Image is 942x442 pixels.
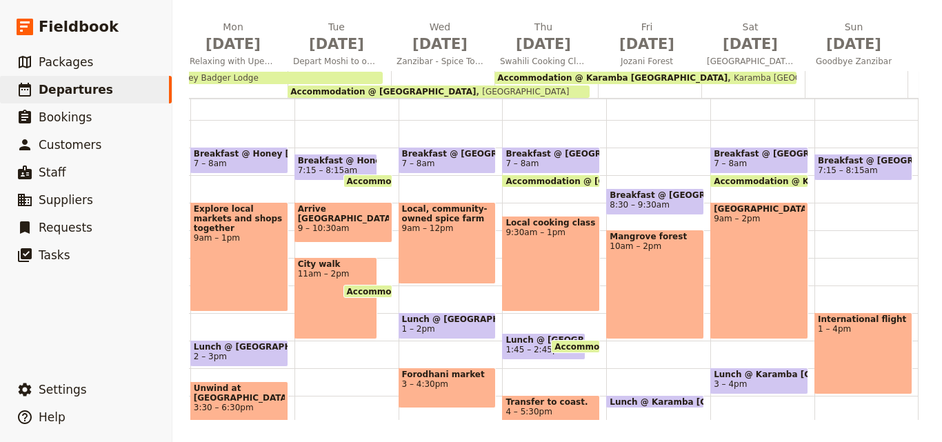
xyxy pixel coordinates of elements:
span: Fieldbook [39,17,119,37]
div: Local cooking class9:30am – 1pm [502,216,600,312]
span: [DATE] [603,34,690,54]
div: Forodhani market3 – 4:30pm [399,368,497,408]
div: Explore local markets and shops together9am – 1pm [190,202,288,312]
span: 7 – 8am [505,159,539,168]
span: 7:15 – 8:15am [298,165,358,175]
div: Accommodation @ Karamba [GEOGRAPHIC_DATA] [710,174,808,188]
span: Jozani Forest [598,56,696,67]
span: [GEOGRAPHIC_DATA] [476,87,569,97]
span: Breakfast @ [GEOGRAPHIC_DATA] [402,149,493,159]
div: Lunch @ [GEOGRAPHIC_DATA]1 – 2pm [399,312,497,339]
span: Breakfast @ [GEOGRAPHIC_DATA] [GEOGRAPHIC_DATA] [818,156,909,165]
h2: Fri [603,20,690,54]
span: 1:45 – 2:45pm [505,345,565,354]
button: Sat [DATE][GEOGRAPHIC_DATA] [701,20,805,71]
div: Breakfast @ Honey [GEOGRAPHIC_DATA]7:15 – 8:15am [294,154,378,181]
span: Suppliers [39,193,93,207]
span: [DATE] [500,34,587,54]
span: Swahili Cooking Class [494,56,592,67]
span: Lunch @ Karamba [GEOGRAPHIC_DATA] [714,370,805,379]
span: 4 – 5:30pm [505,407,597,416]
button: Tue [DATE]Depart Moshi to on to [GEOGRAPHIC_DATA] [288,20,391,71]
span: Accommodation @ [GEOGRAPHIC_DATA] [505,177,697,185]
span: Lunch @ [GEOGRAPHIC_DATA] [402,314,493,324]
span: Forodhani market [402,370,493,379]
span: Requests [39,221,92,234]
span: [DATE] [707,34,794,54]
span: Accommodation @ Karamba [GEOGRAPHIC_DATA] [554,342,791,351]
div: [GEOGRAPHIC_DATA]9am – 2pm [710,202,808,339]
div: Transfer to coast.4 – 5:30pm [502,395,600,436]
div: Breakfast @ [GEOGRAPHIC_DATA] [GEOGRAPHIC_DATA]7 – 8am [710,147,808,174]
h2: Sun [810,20,897,54]
span: Mangrove forest [610,232,701,241]
div: Breakfast @ [GEOGRAPHIC_DATA] [GEOGRAPHIC_DATA]7:15 – 8:15am [814,154,912,181]
span: 9am – 1pm [194,233,285,243]
span: [DATE] [397,34,483,54]
div: Mangrove forest10am – 2pm [606,230,704,339]
span: [GEOGRAPHIC_DATA] [714,204,805,214]
div: Breakfast @ [GEOGRAPHIC_DATA]7 – 8am [399,147,497,174]
span: Transfer to coast. [505,397,597,407]
div: Accommodation @ Karamba [GEOGRAPHIC_DATA]Karamba [GEOGRAPHIC_DATA] [494,72,796,84]
span: Lunch @ [GEOGRAPHIC_DATA] [505,335,582,345]
div: Lunch @ [GEOGRAPHIC_DATA]1:45 – 2:45pm [502,333,585,360]
span: 10am – 2pm [610,241,701,251]
div: Accommodation @ Karamba [GEOGRAPHIC_DATA] [551,340,600,353]
span: Breakfast @ Honey [GEOGRAPHIC_DATA] [194,149,285,159]
button: Thu [DATE]Swahili Cooking Class [494,20,598,71]
span: Packages [39,55,93,69]
span: 2 – 3pm [194,352,227,361]
span: Accommodation @ [GEOGRAPHIC_DATA] [347,177,539,185]
button: Sun [DATE]Goodbye Zanzibar [805,20,908,71]
button: Wed [DATE]Zanzibar - Spice Tour, City Tour & Sunset Cruise [391,20,494,71]
span: 11am – 2pm [298,269,374,279]
span: Accommodation @ [GEOGRAPHIC_DATA] [290,87,476,97]
h2: Tue [293,20,380,54]
span: Accommodation @ [GEOGRAPHIC_DATA] [347,287,539,296]
span: 7 – 8am [714,159,747,168]
div: Breakfast @ Honey [GEOGRAPHIC_DATA]7 – 8am [190,147,288,174]
div: Accommodation @ [GEOGRAPHIC_DATA] [343,174,392,188]
span: Settings [39,383,87,396]
span: 9:30am – 1pm [505,228,597,237]
div: International flight1 – 4pm [814,312,912,394]
span: 7 – 8am [402,159,435,168]
span: Breakfast @ [GEOGRAPHIC_DATA] [610,190,701,200]
button: Mon [DATE]Relaxing with Upendo [184,20,288,71]
span: 3 – 4:30pm [402,379,493,389]
span: 7 – 8am [194,159,227,168]
span: Breakfast @ [GEOGRAPHIC_DATA] [505,149,597,159]
div: Accommodation @ [GEOGRAPHIC_DATA][GEOGRAPHIC_DATA] [288,86,590,98]
span: [DATE] [293,34,380,54]
span: 8:30 – 9:30am [610,200,670,210]
span: 3:30 – 6:30pm [194,403,285,412]
h2: Wed [397,20,483,54]
span: [DATE] [190,34,277,54]
span: [GEOGRAPHIC_DATA] [701,56,799,67]
span: 9am – 12pm [402,223,493,233]
span: Lunch @ Karamba [GEOGRAPHIC_DATA] [610,397,799,406]
span: 1 – 2pm [402,324,435,334]
span: Zanzibar - Spice Tour, City Tour & Sunset Cruise [391,56,489,67]
span: Unwind at [GEOGRAPHIC_DATA] [194,383,285,403]
div: Lunch @ [GEOGRAPHIC_DATA]2 – 3pm [190,340,288,367]
span: Depart Moshi to on to [GEOGRAPHIC_DATA] [288,56,385,67]
span: Bookings [39,110,92,124]
div: City walk11am – 2pm [294,257,378,339]
span: Explore local markets and shops together [194,204,285,233]
span: International flight [818,314,909,324]
span: [DATE] [810,34,897,54]
span: 9am – 2pm [714,214,805,223]
span: Relaxing with Upendo [184,56,282,67]
span: Karamba [GEOGRAPHIC_DATA] [728,73,861,83]
span: Staff [39,165,66,179]
div: Lunch @ Karamba [GEOGRAPHIC_DATA]3 – 4pm [710,368,808,394]
span: Arrive [GEOGRAPHIC_DATA] [298,204,389,223]
div: Arrive [GEOGRAPHIC_DATA]9 – 10:30am [294,202,392,243]
div: Accommodation @ [GEOGRAPHIC_DATA] [343,285,392,298]
h2: Thu [500,20,587,54]
div: Breakfast @ [GEOGRAPHIC_DATA]7 – 8am [502,147,600,174]
h2: Mon [190,20,277,54]
div: Lunch @ Karamba [GEOGRAPHIC_DATA] [606,395,704,408]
